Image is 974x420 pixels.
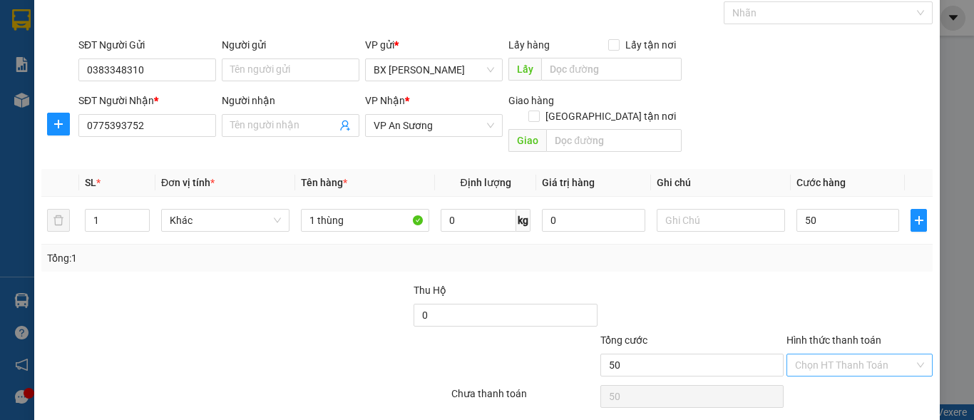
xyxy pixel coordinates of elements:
[911,209,927,232] button: plus
[301,177,347,188] span: Tên hàng
[78,37,216,53] div: SĐT Người Gửi
[85,177,96,188] span: SL
[365,95,405,106] span: VP Nhận
[301,209,429,232] input: VD: Bàn, Ghế
[222,37,359,53] div: Người gửi
[786,334,881,346] label: Hình thức thanh toán
[365,37,503,53] div: VP gửi
[414,285,446,296] span: Thu Hộ
[48,118,69,130] span: plus
[516,209,530,232] span: kg
[508,129,546,152] span: Giao
[542,177,595,188] span: Giá trị hàng
[508,58,541,81] span: Lấy
[657,209,785,232] input: Ghi Chú
[78,93,216,108] div: SĐT Người Nhận
[222,93,359,108] div: Người nhận
[911,215,926,226] span: plus
[170,210,281,231] span: Khác
[339,120,351,131] span: user-add
[651,169,791,197] th: Ghi chú
[47,209,70,232] button: delete
[374,115,494,136] span: VP An Sương
[47,250,377,266] div: Tổng: 1
[161,177,215,188] span: Đơn vị tính
[374,59,494,81] span: BX Phạm Văn Đồng
[47,113,70,135] button: plus
[796,177,846,188] span: Cước hàng
[540,108,682,124] span: [GEOGRAPHIC_DATA] tận nơi
[508,39,550,51] span: Lấy hàng
[546,129,682,152] input: Dọc đường
[450,386,599,411] div: Chưa thanh toán
[600,334,647,346] span: Tổng cước
[508,95,554,106] span: Giao hàng
[541,58,682,81] input: Dọc đường
[620,37,682,53] span: Lấy tận nơi
[460,177,511,188] span: Định lượng
[542,209,645,232] input: 0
